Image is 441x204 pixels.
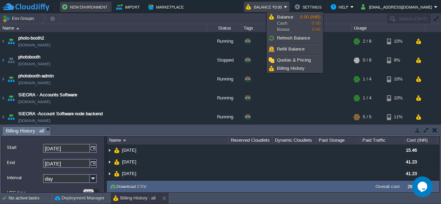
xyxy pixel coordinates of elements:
[6,32,16,51] img: AMDAwAAAACH5BAEAAAAALAAAAAABAAEAAAICRAEAOw==
[207,89,242,107] div: Running
[295,3,324,11] button: Settings
[277,14,300,33] span: Cash Bonus
[121,159,137,165] a: [DATE]
[361,136,404,144] div: Paid Traffic
[352,24,425,32] div: Usage
[114,144,120,156] img: AMDAwAAAACH5BAEAAAAALAAAAAABAAEAAAICRAEAOw==
[0,108,6,126] img: AMDAwAAAACH5BAEAAAAALAAAAAABAAEAAAICRAEAOw==
[6,127,44,135] span: Billing History : all
[207,24,241,32] div: Status
[268,65,322,72] a: Billing History
[300,14,320,20] span: 0.00 (INR)
[363,70,371,88] div: 1 / 4
[113,195,156,202] button: Billing History : all
[107,144,112,156] img: AMDAwAAAACH5BAEAAAAALAAAAAABAAEAAAICRAEAOw==
[277,46,305,52] span: Refill Balance
[277,57,311,63] span: Quotas & Pricing
[55,195,104,202] button: Deployment Manager
[277,66,305,71] span: Billing History
[273,136,316,144] div: Dynamic Cloudlets
[18,110,103,117] span: SIEORA -Account Software node backend
[1,24,207,32] div: Name
[242,24,351,32] div: Tags
[114,168,120,179] img: AMDAwAAAACH5BAEAAAAALAAAAAABAAEAAAICRAEAOw==
[62,3,110,11] button: New Environment
[16,28,19,29] img: AMDAwAAAACH5BAEAAAAALAAAAAABAAEAAAICRAEAOw==
[0,32,6,51] img: AMDAwAAAACH5BAEAAAAALAAAAAABAAEAAAICRAEAOw==
[9,193,52,204] div: No active tasks
[406,171,417,176] span: 41.23
[123,140,126,141] img: AMDAwAAAACH5BAEAAAAALAAAAAABAAEAAAICRAEAOw==
[7,174,42,181] label: Interval
[6,70,16,88] img: AMDAwAAAACH5BAEAAAAALAAAAAABAAEAAAICRAEAOw==
[7,189,83,196] label: UTC time
[6,108,16,126] img: AMDAwAAAACH5BAEAAAAALAAAAAABAAEAAAICRAEAOw==
[207,51,242,69] div: Stopped
[18,92,77,98] a: SIEORA - Accounts Software
[18,54,40,61] a: photobooth
[207,32,242,51] div: Running
[406,159,417,164] span: 41.23
[387,51,409,69] div: 9%
[107,156,112,168] img: AMDAwAAAACH5BAEAAAAALAAAAAABAAEAAAICRAEAOw==
[18,35,44,42] a: photo-booth2
[18,61,50,67] a: [DOMAIN_NAME]
[114,156,120,168] img: AMDAwAAAACH5BAEAAAAALAAAAAABAAEAAAICRAEAOw==
[387,89,409,107] div: 10%
[148,3,186,11] button: Marketplace
[18,98,50,105] a: [DOMAIN_NAME]
[83,189,94,196] div: OFF
[277,14,293,20] span: Balance
[387,108,409,126] div: 11%
[268,13,322,34] a: BalanceCashBonus0.00 (INR)0.000.00
[246,3,284,11] button: Balance ₹0.00
[6,89,16,107] img: AMDAwAAAACH5BAEAAAAALAAAAAABAAEAAAICRAEAOw==
[18,73,54,79] a: photobooth-admin
[18,79,50,86] a: [DOMAIN_NAME]
[268,45,322,53] a: Refill Balance
[268,34,322,42] a: Refresh Balance
[0,89,6,107] img: AMDAwAAAACH5BAEAAAAALAAAAAABAAEAAAICRAEAOw==
[229,136,272,144] div: Reserved Cloudlets
[6,51,16,69] img: AMDAwAAAACH5BAEAAAAALAAAAAABAAEAAAICRAEAOw==
[18,42,50,49] a: [DOMAIN_NAME]
[107,180,112,191] img: AMDAwAAAACH5BAEAAAAALAAAAAABAAEAAAICRAEAOw==
[2,3,49,11] img: CloudJiffy
[7,159,42,166] label: End
[387,70,409,88] div: 10%
[300,14,320,32] span: 0.00 0.00
[363,89,371,107] div: 1 / 4
[408,184,421,189] label: 298.87
[116,3,142,11] button: Import
[277,35,310,41] span: Refresh Balance
[363,32,371,51] div: 2 / 8
[7,144,42,151] label: Start
[363,108,371,126] div: 5 / 5
[412,176,434,197] iframe: chat widget
[2,14,37,23] button: Env Groups
[207,70,242,88] div: Running
[114,180,120,191] img: AMDAwAAAACH5BAEAAAAALAAAAAABAAEAAAICRAEAOw==
[268,56,322,64] a: Quotas & Pricing
[107,136,228,144] div: Name
[107,168,112,179] img: AMDAwAAAACH5BAEAAAAALAAAAAABAAEAAAICRAEAOw==
[0,70,6,88] img: AMDAwAAAACH5BAEAAAAALAAAAAABAAEAAAICRAEAOw==
[405,136,437,144] div: Cost (INR)
[121,171,137,176] a: [DATE]
[207,108,242,126] div: Running
[331,3,350,11] button: Help
[406,148,417,153] span: 15.46
[18,117,50,124] a: [DOMAIN_NAME]
[110,183,148,190] button: Download CSV
[387,32,409,51] div: 10%
[376,184,402,189] label: Overall cost :
[121,147,137,153] a: [DATE]
[363,51,371,69] div: 0 / 8
[0,51,6,69] img: AMDAwAAAACH5BAEAAAAALAAAAAABAAEAAAICRAEAOw==
[317,136,360,144] div: Paid Storage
